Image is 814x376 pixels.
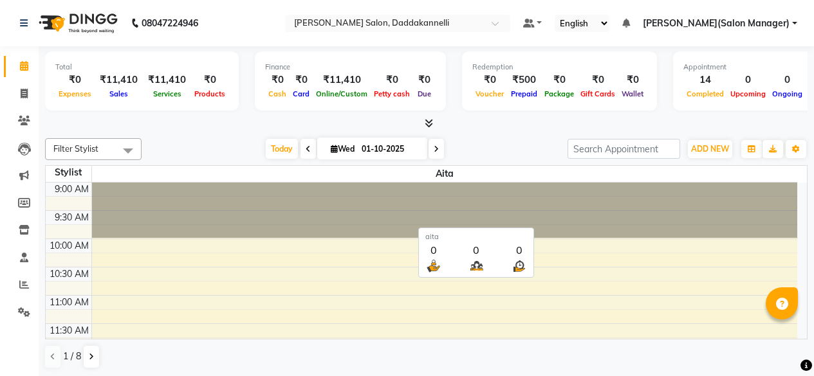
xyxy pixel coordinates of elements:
span: Package [541,89,577,98]
div: 9:00 AM [52,183,91,196]
div: ₹0 [191,73,228,87]
div: Redemption [472,62,647,73]
input: 2025-10-01 [358,139,422,159]
input: Search Appointment [568,139,680,159]
span: Voucher [472,89,507,98]
span: Sales [106,89,131,98]
div: Finance [265,62,436,73]
div: 0 [769,73,806,87]
img: queue.png [468,258,485,274]
div: ₹0 [472,73,507,87]
span: aita [92,166,798,182]
span: Upcoming [727,89,769,98]
span: Today [266,139,298,159]
div: aita [425,231,527,242]
div: 0 [468,242,485,258]
img: wait_time.png [511,258,527,274]
span: ADD NEW [691,144,729,154]
img: serve.png [425,258,441,274]
div: Stylist [46,166,91,179]
span: Prepaid [508,89,541,98]
span: Due [414,89,434,98]
div: ₹0 [371,73,413,87]
span: Online/Custom [313,89,371,98]
div: 0 [511,242,527,258]
span: Wallet [618,89,647,98]
span: Filter Stylist [53,143,98,154]
div: ₹11,410 [95,73,143,87]
span: [PERSON_NAME](Salon Manager) [643,17,790,30]
div: ₹0 [265,73,290,87]
iframe: chat widget [760,325,801,363]
div: Total [55,62,228,73]
span: Ongoing [769,89,806,98]
div: 0 [727,73,769,87]
div: 10:00 AM [47,239,91,253]
span: Cash [265,89,290,98]
div: ₹0 [290,73,313,87]
span: Expenses [55,89,95,98]
div: 11:30 AM [47,324,91,337]
div: ₹0 [55,73,95,87]
div: ₹11,410 [143,73,191,87]
div: ₹0 [541,73,577,87]
span: Products [191,89,228,98]
button: ADD NEW [688,140,732,158]
div: ₹500 [507,73,541,87]
img: logo [33,5,121,41]
span: Completed [683,89,727,98]
div: ₹0 [577,73,618,87]
b: 08047224946 [142,5,198,41]
div: 9:30 AM [52,211,91,224]
div: 11:00 AM [47,296,91,309]
span: Services [150,89,185,98]
div: ₹11,410 [313,73,371,87]
span: Wed [328,144,358,154]
span: 1 / 8 [63,350,81,363]
div: 10:30 AM [47,267,91,281]
div: 14 [683,73,727,87]
div: 0 [425,242,441,258]
span: Petty cash [371,89,413,98]
span: Card [290,89,313,98]
div: ₹0 [618,73,647,87]
div: ₹0 [413,73,436,87]
span: Gift Cards [577,89,618,98]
